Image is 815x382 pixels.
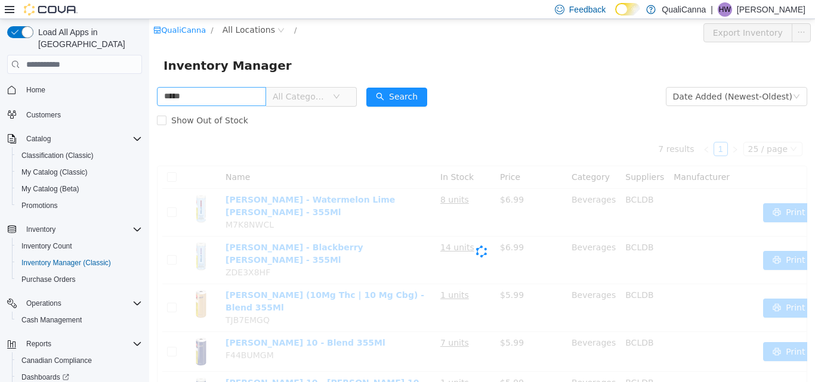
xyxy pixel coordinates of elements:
[2,295,147,312] button: Operations
[21,275,76,284] span: Purchase Orders
[17,182,84,196] a: My Catalog (Beta)
[26,134,51,144] span: Catalog
[17,272,81,287] a: Purchase Orders
[17,198,142,213] span: Promotions
[719,2,731,17] span: HW
[21,241,72,251] span: Inventory Count
[17,239,77,253] a: Inventory Count
[12,312,147,328] button: Cash Management
[12,238,147,254] button: Inventory Count
[2,105,147,123] button: Customers
[21,356,92,365] span: Canadian Compliance
[14,37,150,56] span: Inventory Manager
[21,337,56,351] button: Reports
[33,26,142,50] span: Load All Apps in [GEOGRAPHIC_DATA]
[17,165,92,179] a: My Catalog (Classic)
[17,313,142,327] span: Cash Management
[643,4,662,23] button: icon: ellipsis
[17,272,142,287] span: Purchase Orders
[21,83,50,97] a: Home
[21,337,142,351] span: Reports
[524,69,643,86] div: Date Added (Newest-Oldest)
[21,222,142,237] span: Inventory
[737,2,805,17] p: [PERSON_NAME]
[17,256,116,270] a: Inventory Manager (Classic)
[615,3,640,15] input: Dark Mode
[12,164,147,181] button: My Catalog (Classic)
[17,148,98,163] a: Classification (Classic)
[217,69,278,88] button: icon: searchSearch
[12,271,147,288] button: Purchase Orders
[718,2,732,17] div: Helen Wontner
[21,315,82,325] span: Cash Management
[17,256,142,270] span: Inventory Manager (Classic)
[711,2,713,17] p: |
[124,72,178,83] span: All Categories
[12,352,147,369] button: Canadian Compliance
[12,197,147,214] button: Promotions
[21,151,94,160] span: Classification (Classic)
[184,74,191,82] i: icon: down
[21,201,58,210] span: Promotions
[2,81,147,98] button: Home
[21,132,55,146] button: Catalog
[21,108,66,122] a: Customers
[4,7,57,15] a: icon: shopQualiCanna
[17,313,87,327] a: Cash Management
[24,4,78,15] img: Cova
[21,258,111,268] span: Inventory Manager (Classic)
[26,110,61,120] span: Customers
[17,198,63,213] a: Promotions
[17,239,142,253] span: Inventory Count
[73,4,126,17] span: All Locations
[2,336,147,352] button: Reports
[21,184,79,194] span: My Catalog (Beta)
[2,221,147,238] button: Inventory
[12,147,147,164] button: Classification (Classic)
[21,82,142,97] span: Home
[644,74,651,82] i: icon: down
[17,182,142,196] span: My Catalog (Beta)
[17,353,97,368] a: Canadian Compliance
[21,107,142,122] span: Customers
[145,7,147,15] span: /
[61,7,64,15] span: /
[17,353,142,368] span: Canadian Compliance
[21,372,69,382] span: Dashboards
[21,132,142,146] span: Catalog
[26,225,55,234] span: Inventory
[17,148,142,163] span: Classification (Classic)
[12,254,147,271] button: Inventory Manager (Classic)
[4,7,12,15] i: icon: shop
[2,131,147,147] button: Catalog
[26,299,61,308] span: Operations
[21,296,66,310] button: Operations
[554,4,643,23] button: Export Inventory
[21,222,60,237] button: Inventory
[21,167,88,177] span: My Catalog (Classic)
[17,165,142,179] span: My Catalog (Classic)
[17,97,104,106] span: Show Out of Stock
[662,2,706,17] p: QualiCanna
[26,85,45,95] span: Home
[26,339,51,349] span: Reports
[21,296,142,310] span: Operations
[12,181,147,197] button: My Catalog (Beta)
[569,4,606,15] span: Feedback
